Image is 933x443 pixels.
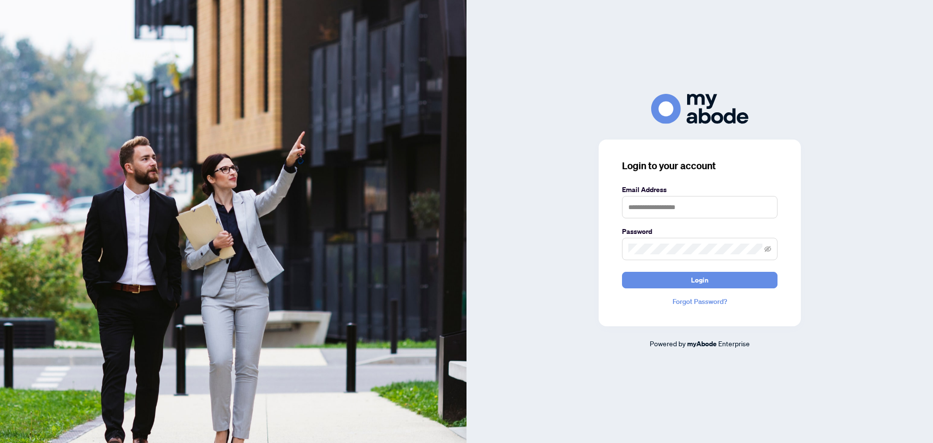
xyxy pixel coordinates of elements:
[651,94,748,124] img: ma-logo
[718,339,750,348] span: Enterprise
[622,184,777,195] label: Email Address
[650,339,686,348] span: Powered by
[622,296,777,307] a: Forgot Password?
[687,338,717,349] a: myAbode
[622,226,777,237] label: Password
[691,272,708,288] span: Login
[622,159,777,173] h3: Login to your account
[764,246,771,252] span: eye-invisible
[622,272,777,288] button: Login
